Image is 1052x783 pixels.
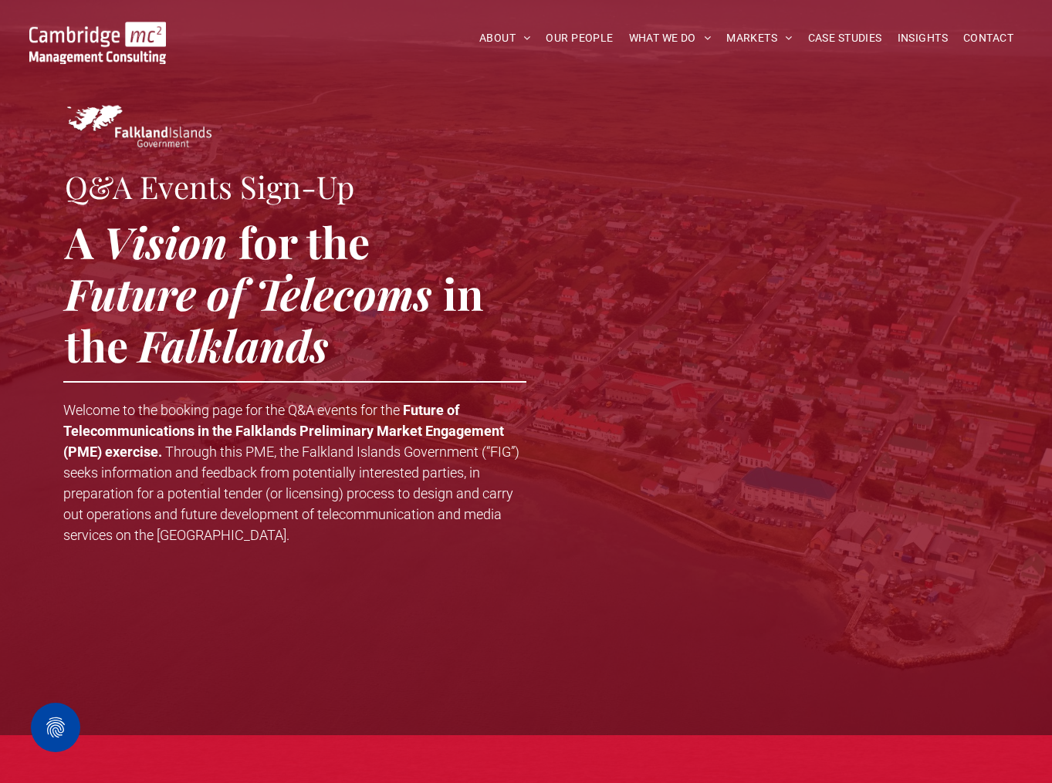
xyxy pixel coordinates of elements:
span: Welcome to the booking page for the Q&A events for the [63,402,400,418]
span: A [65,212,93,270]
a: OUR PEOPLE [538,26,621,50]
span: Q&A Events Sign-Up [65,166,354,207]
a: WHAT WE DO [621,26,719,50]
img: Go to Homepage [29,22,166,64]
span: the [65,316,128,373]
span: in [443,264,483,322]
span: for the [238,212,370,270]
span: Through this PME, [165,444,276,460]
a: ABOUT [472,26,539,50]
span: Falklands [138,316,329,373]
span: the Falkland Islands Government (“FIG”) seeks information and feedback from potentially intereste... [63,444,519,543]
a: CONTACT [956,26,1021,50]
a: MARKETS [719,26,800,50]
strong: Future of Telecommunications in the Falklands Preliminary Market Engagement (PME) exercise. [63,402,504,460]
span: Future of Telecoms [65,264,432,322]
span: Vision [103,212,228,270]
a: CASE STUDIES [800,26,890,50]
a: INSIGHTS [890,26,956,50]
